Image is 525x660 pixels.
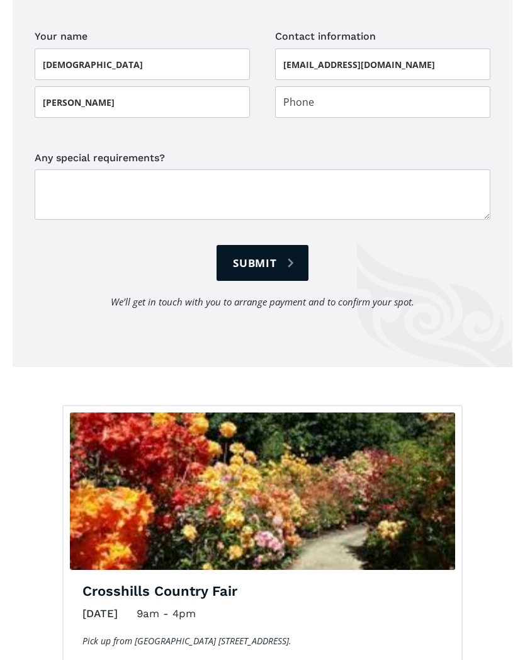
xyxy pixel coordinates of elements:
[35,149,490,166] label: Any special requirements?
[35,27,490,336] form: Day trip booking
[137,604,196,623] div: 9am - 4pm
[275,86,490,118] input: Phone
[111,293,414,310] div: We’ll get in touch with you to arrange payment and to confirm your spot.
[82,583,442,601] h3: Crosshills Country Fair
[82,633,442,649] p: Pick up from [GEOGRAPHIC_DATA] [STREET_ADDRESS].
[35,27,87,45] legend: Your name
[82,604,118,623] div: [DATE]
[35,48,250,80] input: First name
[70,412,454,570] img: Crosshills Gardens
[275,27,376,45] legend: Contact information
[217,245,308,281] input: Submit
[35,86,250,118] input: Last name
[275,48,490,80] input: Email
